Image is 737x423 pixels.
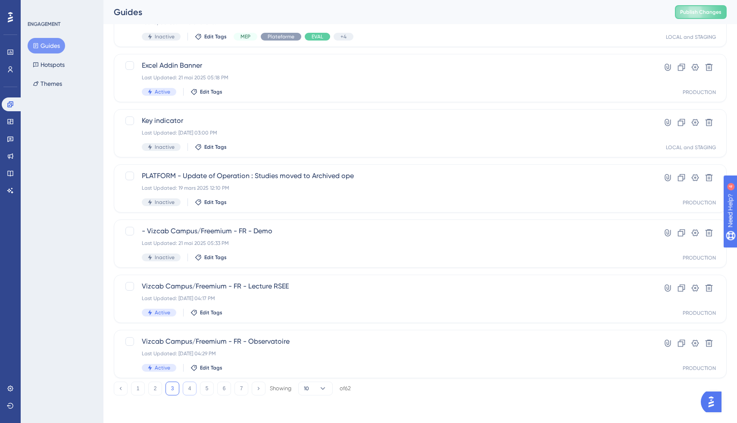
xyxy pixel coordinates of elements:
div: Last Updated: 21 mai 2025 05:33 PM [142,240,630,247]
button: 2 [148,382,162,395]
button: 10 [298,382,333,395]
span: PLATFORM - Update of Operation : Studies moved to Archived ope [142,171,630,181]
span: Edit Tags [204,254,227,261]
button: 4 [183,382,197,395]
button: Hotspots [28,57,70,72]
span: Key indicator [142,116,630,126]
button: 5 [200,382,214,395]
span: 10 [304,385,309,392]
span: EVAL [312,33,323,40]
span: Plateforme [268,33,294,40]
span: Edit Tags [204,33,227,40]
span: Edit Tags [200,364,222,371]
span: Vizcab Campus/Freemium - FR - Lecture RSEE [142,281,630,291]
span: - Vizcab Campus/Freemium - FR - Demo [142,226,630,236]
div: PRODUCTION [683,365,716,372]
div: PRODUCTION [683,199,716,206]
span: Inactive [155,144,175,150]
span: Vizcab Campus/Freemium - FR - Observatoire [142,336,630,347]
span: Inactive [155,254,175,261]
div: Last Updated: [DATE] 03:00 PM [142,129,630,136]
div: ENGAGEMENT [28,21,60,28]
span: Edit Tags [200,309,222,316]
span: Inactive [155,199,175,206]
span: Inactive [155,33,175,40]
button: Themes [28,76,67,91]
div: Guides [114,6,653,18]
div: PRODUCTION [683,310,716,316]
div: Last Updated: 19 mars 2025 12:10 PM [142,185,630,191]
button: 6 [217,382,231,395]
button: 7 [234,382,248,395]
button: 3 [166,382,179,395]
button: Edit Tags [195,33,227,40]
span: Publish Changes [680,9,721,16]
iframe: UserGuiding AI Assistant Launcher [701,389,727,415]
div: Last Updated: [DATE] 04:17 PM [142,295,630,302]
button: Guides [28,38,65,53]
div: Last Updated: 21 mai 2025 05:18 PM [142,74,630,81]
span: Edit Tags [200,88,222,95]
button: 1 [131,382,145,395]
span: Edit Tags [204,144,227,150]
div: LOCAL and STAGING [666,34,716,41]
span: Active [155,309,170,316]
button: Edit Tags [190,364,222,371]
button: Edit Tags [195,199,227,206]
span: +4 [340,33,347,40]
span: Active [155,88,170,95]
div: Last Updated: [DATE] 04:29 PM [142,350,630,357]
button: Edit Tags [195,254,227,261]
div: LOCAL and STAGING [666,144,716,151]
button: Edit Tags [190,309,222,316]
div: of 62 [340,385,351,392]
div: Showing [270,385,291,392]
button: Edit Tags [195,144,227,150]
div: PRODUCTION [683,89,716,96]
span: Active [155,364,170,371]
span: Edit Tags [204,199,227,206]
button: Publish Changes [675,5,727,19]
div: PRODUCTION [683,254,716,261]
div: 4 [60,4,62,11]
span: MEP [240,33,250,40]
span: Need Help? [20,2,54,13]
span: Excel Addin Banner [142,60,630,71]
button: Edit Tags [190,88,222,95]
